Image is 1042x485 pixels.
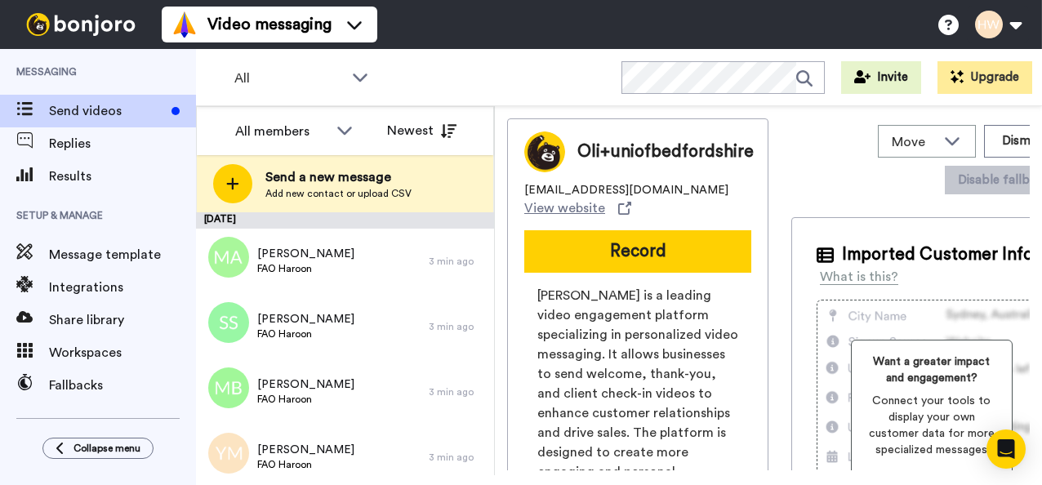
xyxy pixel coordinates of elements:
[577,140,754,164] span: Oli+uniofbedfordshire
[820,267,898,287] div: What is this?
[937,61,1032,94] button: Upgrade
[49,343,196,363] span: Workspaces
[171,11,198,38] img: vm-color.svg
[842,242,1033,267] span: Imported Customer Info
[429,320,486,333] div: 3 min ago
[49,310,196,330] span: Share library
[49,101,165,121] span: Send videos
[257,246,354,262] span: [PERSON_NAME]
[257,458,354,471] span: FAO Haroon
[235,122,328,141] div: All members
[429,255,486,268] div: 3 min ago
[49,245,196,265] span: Message template
[375,114,469,147] button: Newest
[49,134,196,154] span: Replies
[524,182,728,198] span: [EMAIL_ADDRESS][DOMAIN_NAME]
[20,13,142,36] img: bj-logo-header-white.svg
[257,327,354,340] span: FAO Haroon
[524,131,565,172] img: Image of Oli+uniofbedfordshire
[892,132,936,152] span: Move
[429,385,486,398] div: 3 min ago
[49,278,196,297] span: Integrations
[49,167,196,186] span: Results
[429,451,486,464] div: 3 min ago
[257,393,354,406] span: FAO Haroon
[257,442,354,458] span: [PERSON_NAME]
[196,212,494,229] div: [DATE]
[208,367,249,408] img: mb.png
[257,262,354,275] span: FAO Haroon
[524,198,605,218] span: View website
[524,198,631,218] a: View website
[73,442,140,455] span: Collapse menu
[265,187,412,200] span: Add new contact or upload CSV
[208,237,249,278] img: ma.png
[841,61,921,94] button: Invite
[207,13,332,36] span: Video messaging
[208,302,249,343] img: ss.png
[986,429,1026,469] div: Open Intercom Messenger
[208,433,249,474] img: ym.png
[42,438,154,459] button: Collapse menu
[257,311,354,327] span: [PERSON_NAME]
[265,167,412,187] span: Send a new message
[865,354,999,386] span: Want a greater impact and engagement?
[257,376,354,393] span: [PERSON_NAME]
[865,393,999,458] span: Connect your tools to display your own customer data for more specialized messages
[234,69,344,88] span: All
[49,376,196,395] span: Fallbacks
[524,230,751,273] button: Record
